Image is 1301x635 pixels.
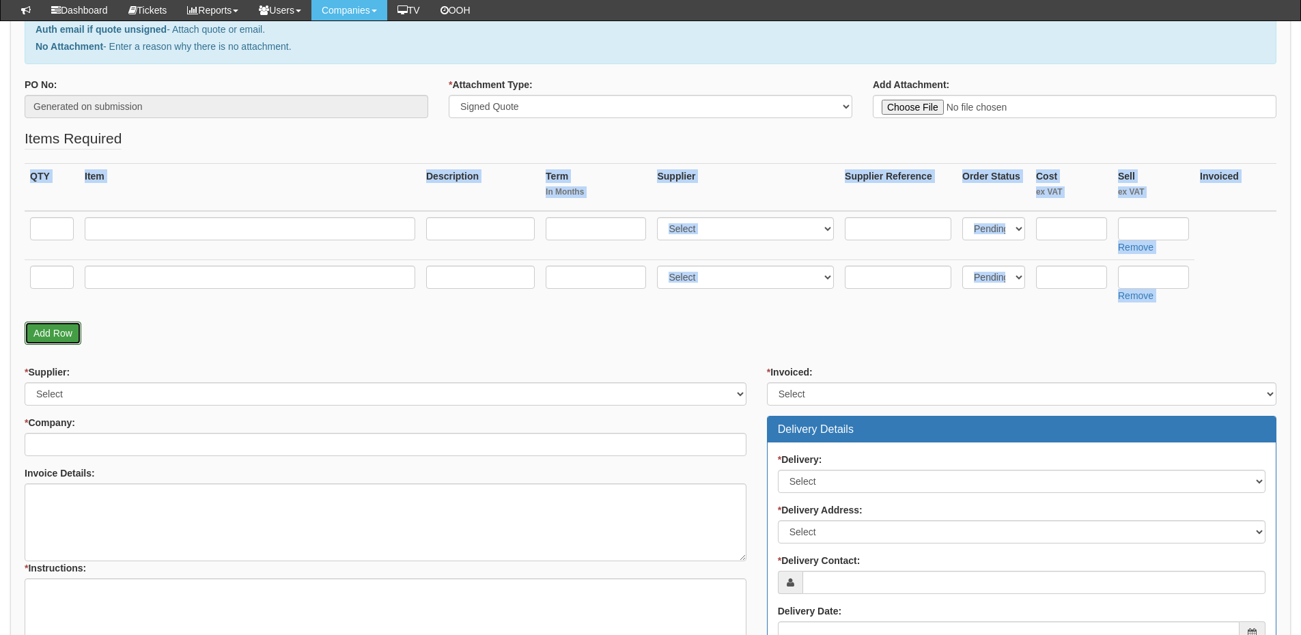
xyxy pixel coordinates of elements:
[25,163,79,211] th: QTY
[25,365,70,379] label: Supplier:
[36,40,1265,53] p: - Enter a reason why there is no attachment.
[36,24,167,35] b: Auth email if quote unsigned
[421,163,540,211] th: Description
[778,503,863,517] label: Delivery Address:
[652,163,839,211] th: Supplier
[25,466,95,480] label: Invoice Details:
[778,604,841,618] label: Delivery Date:
[25,561,86,575] label: Instructions:
[25,128,122,150] legend: Items Required
[25,78,57,91] label: PO No:
[1113,163,1194,211] th: Sell
[1036,186,1107,198] small: ex VAT
[873,78,949,91] label: Add Attachment:
[778,554,861,567] label: Delivery Contact:
[1031,163,1113,211] th: Cost
[957,163,1031,211] th: Order Status
[546,186,646,198] small: In Months
[767,365,813,379] label: Invoiced:
[1118,242,1153,253] a: Remove
[79,163,421,211] th: Item
[778,423,1265,436] h3: Delivery Details
[540,163,652,211] th: Term
[25,416,75,429] label: Company:
[25,322,81,345] a: Add Row
[36,41,103,52] b: No Attachment
[839,163,957,211] th: Supplier Reference
[778,453,822,466] label: Delivery:
[449,78,533,91] label: Attachment Type:
[1118,186,1189,198] small: ex VAT
[36,23,1265,36] p: - Attach quote or email.
[1194,163,1276,211] th: Invoiced
[1118,290,1153,301] a: Remove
